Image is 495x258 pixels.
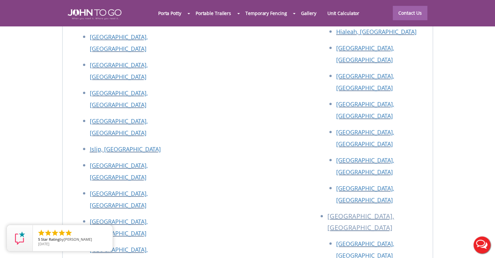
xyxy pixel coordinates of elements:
[41,237,60,242] span: Star Rating
[393,6,427,20] a: Contact Us
[336,44,394,64] a: [GEOGRAPHIC_DATA], [GEOGRAPHIC_DATA]
[336,72,394,92] a: [GEOGRAPHIC_DATA], [GEOGRAPHIC_DATA]
[469,232,495,258] button: Live Chat
[336,100,394,120] a: [GEOGRAPHIC_DATA], [GEOGRAPHIC_DATA]
[322,6,365,20] a: Unit Calculator
[153,6,187,20] a: Porta Potty
[37,229,45,237] li: 
[90,161,148,181] a: [GEOGRAPHIC_DATA], [GEOGRAPHIC_DATA]
[38,237,107,242] span: by
[90,117,148,137] a: [GEOGRAPHIC_DATA], [GEOGRAPHIC_DATA]
[336,128,394,148] a: [GEOGRAPHIC_DATA], [GEOGRAPHIC_DATA]
[240,6,292,20] a: Temporary Fencing
[90,33,148,53] a: [GEOGRAPHIC_DATA], [GEOGRAPHIC_DATA]
[90,89,148,109] a: [GEOGRAPHIC_DATA], [GEOGRAPHIC_DATA]
[296,6,322,20] a: Gallery
[58,229,66,237] li: 
[64,237,92,242] span: [PERSON_NAME]
[90,190,148,209] a: [GEOGRAPHIC_DATA], [GEOGRAPHIC_DATA]
[38,237,40,242] span: 5
[38,241,49,246] span: [DATE]
[44,229,52,237] li: 
[68,9,121,20] img: JOHN to go
[336,28,417,36] a: Hialeah, [GEOGRAPHIC_DATA]
[327,210,426,238] li: [GEOGRAPHIC_DATA], [GEOGRAPHIC_DATA]
[336,184,394,204] a: [GEOGRAPHIC_DATA], [GEOGRAPHIC_DATA]
[90,218,148,237] a: [GEOGRAPHIC_DATA], [GEOGRAPHIC_DATA]
[90,145,161,153] a: Islip, [GEOGRAPHIC_DATA]
[336,156,394,176] a: [GEOGRAPHIC_DATA], [GEOGRAPHIC_DATA]
[190,6,237,20] a: Portable Trailers
[90,61,148,81] a: [GEOGRAPHIC_DATA], [GEOGRAPHIC_DATA]
[13,232,26,245] img: Review Rating
[65,229,73,237] li: 
[51,229,59,237] li: 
